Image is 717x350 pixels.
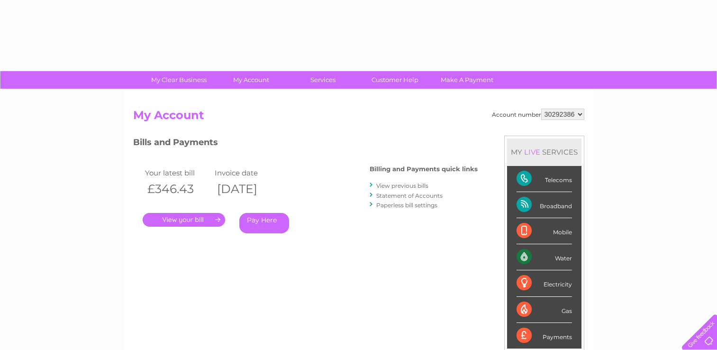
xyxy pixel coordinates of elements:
[133,109,584,127] h2: My Account
[140,71,218,89] a: My Clear Business
[143,213,225,227] a: .
[212,166,282,179] td: Invoice date
[517,270,572,296] div: Electricity
[212,179,282,199] th: [DATE]
[517,297,572,323] div: Gas
[143,166,213,179] td: Your latest bill
[492,109,584,120] div: Account number
[212,71,290,89] a: My Account
[517,218,572,244] div: Mobile
[376,202,437,209] a: Paperless bill settings
[428,71,506,89] a: Make A Payment
[517,323,572,349] div: Payments
[370,166,478,173] h4: Billing and Payments quick links
[507,138,581,166] div: MY SERVICES
[143,179,213,199] th: £346.43
[376,192,443,199] a: Statement of Accounts
[517,166,572,192] div: Telecoms
[517,192,572,218] div: Broadband
[239,213,289,233] a: Pay Here
[376,182,428,189] a: View previous bills
[133,136,478,152] h3: Bills and Payments
[356,71,434,89] a: Customer Help
[284,71,362,89] a: Services
[517,244,572,270] div: Water
[522,147,542,157] div: LIVE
